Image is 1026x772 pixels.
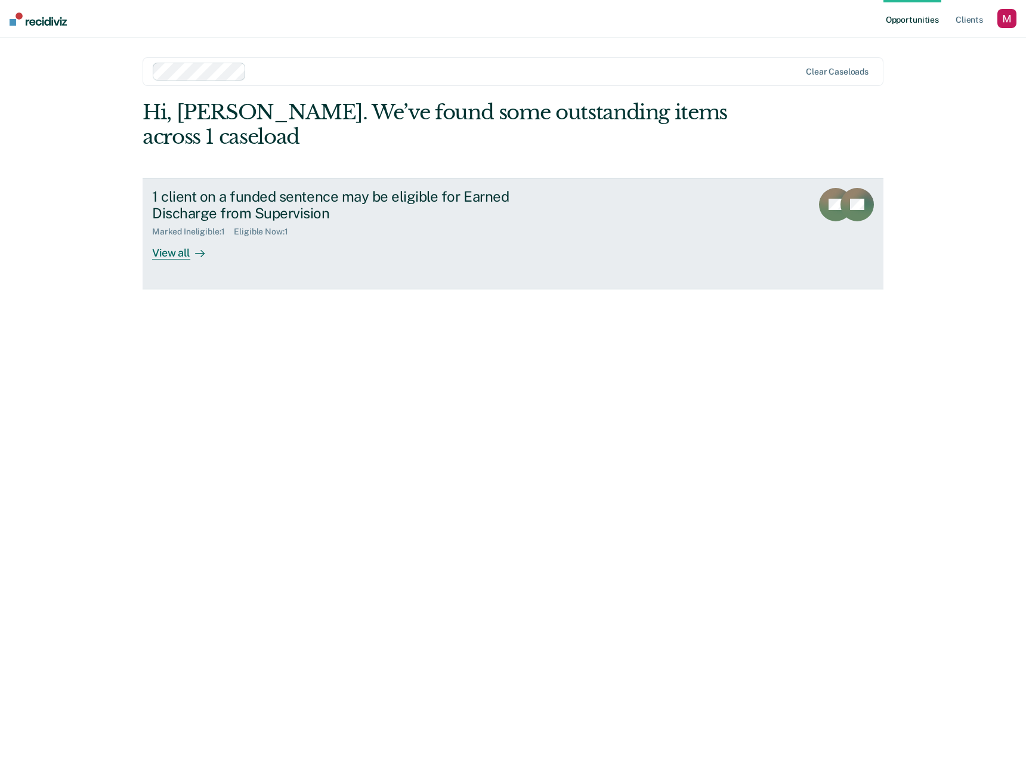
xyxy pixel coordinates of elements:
div: View all [152,237,219,260]
div: 1 client on a funded sentence may be eligible for Earned Discharge from Supervision [152,188,571,223]
div: Marked Ineligible : 1 [152,227,234,237]
a: 1 client on a funded sentence may be eligible for Earned Discharge from SupervisionMarked Ineligi... [143,178,883,289]
div: Hi, [PERSON_NAME]. We’ve found some outstanding items across 1 caseload [143,100,735,149]
div: Eligible Now : 1 [234,227,297,237]
img: Recidiviz [10,13,67,26]
div: Clear caseloads [806,67,869,77]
